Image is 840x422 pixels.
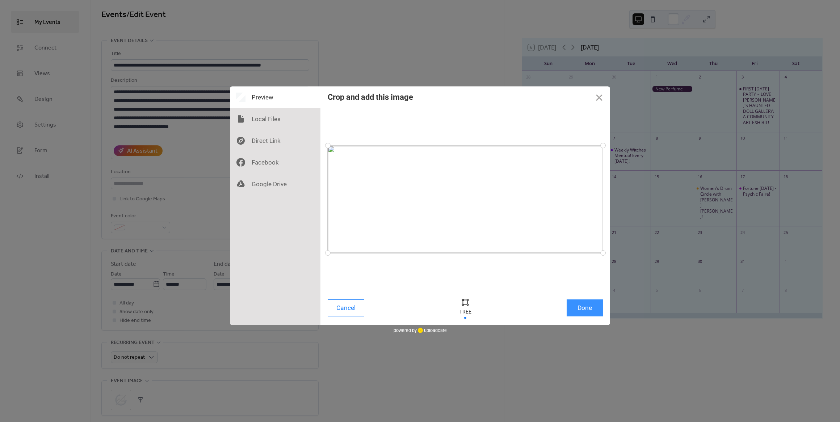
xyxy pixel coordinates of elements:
[328,299,364,316] button: Cancel
[230,152,320,173] div: Facebook
[417,328,447,333] a: uploadcare
[567,299,603,316] button: Done
[588,86,610,108] button: Close
[230,86,320,108] div: Preview
[328,93,413,102] div: Crop and add this image
[394,325,447,336] div: powered by
[230,173,320,195] div: Google Drive
[230,130,320,152] div: Direct Link
[230,108,320,130] div: Local Files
